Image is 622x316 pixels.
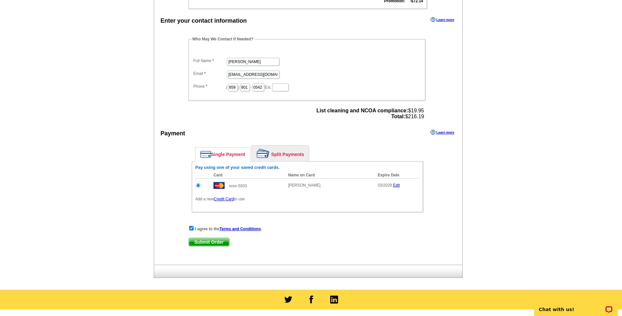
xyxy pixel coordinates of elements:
[195,165,419,170] h6: Pay using one of your saved credit cards.
[193,58,226,64] label: Full Name
[210,172,285,179] th: Card
[195,147,250,161] a: Single Payment
[229,184,247,188] span: xxxx-5933
[200,151,211,158] img: single-payment.png
[214,197,234,201] a: Credit Card
[374,172,419,179] th: Expire Date
[431,17,454,22] a: Learn more
[316,108,408,113] strong: List cleaning and NCOA compliance:
[193,83,226,89] label: Phone
[252,146,309,161] a: Split Payments
[220,227,261,231] a: Terms and Conditions
[316,108,424,120] span: $19.95 $216.19
[431,130,454,135] a: Learn more
[393,183,400,188] a: Edit
[161,129,185,138] div: Payment
[257,149,270,158] img: split-payment.png
[192,82,422,92] dd: ( ) - Ext.
[192,36,254,42] legend: Who May We Contact If Needed?
[530,295,622,316] iframe: LiveChat chat widget
[213,182,225,189] img: mast.gif
[189,238,229,246] span: Submit Order
[195,196,419,202] p: Add a new to use
[288,183,321,188] span: [PERSON_NAME]
[161,16,247,25] div: Enter your contact information
[378,183,392,188] span: 03/2029
[285,172,374,179] th: Name on Card
[193,71,226,77] label: Email
[195,227,262,231] strong: I agree to the .
[391,114,405,119] strong: Total:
